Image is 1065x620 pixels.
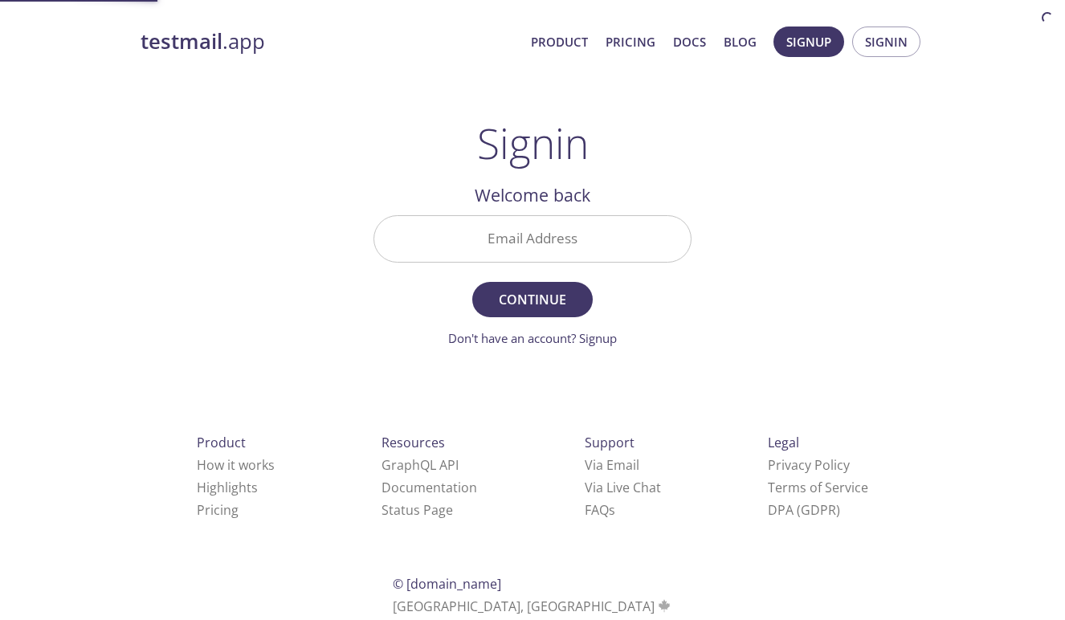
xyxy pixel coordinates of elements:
span: Legal [768,434,799,451]
a: Via Email [585,456,639,474]
span: Continue [490,288,575,311]
a: Status Page [382,501,453,519]
span: Resources [382,434,445,451]
span: s [609,501,615,519]
a: Highlights [197,479,258,496]
a: Docs [673,31,706,52]
a: FAQ [585,501,615,519]
a: Pricing [606,31,655,52]
span: [GEOGRAPHIC_DATA], [GEOGRAPHIC_DATA] [393,598,673,615]
a: Pricing [197,501,239,519]
a: GraphQL API [382,456,459,474]
a: Documentation [382,479,477,496]
a: testmail.app [141,28,518,55]
span: Support [585,434,635,451]
a: DPA (GDPR) [768,501,840,519]
a: Terms of Service [768,479,868,496]
h1: Signin [477,119,589,167]
strong: testmail [141,27,222,55]
a: Blog [724,31,757,52]
span: © [DOMAIN_NAME] [393,575,501,593]
a: Product [531,31,588,52]
h2: Welcome back [373,182,692,209]
span: Signup [786,31,831,52]
a: How it works [197,456,275,474]
a: Via Live Chat [585,479,661,496]
a: Don't have an account? Signup [448,330,617,346]
button: Signup [773,27,844,57]
span: Product [197,434,246,451]
a: Privacy Policy [768,456,850,474]
button: Signin [852,27,920,57]
button: Continue [472,282,593,317]
span: Signin [865,31,908,52]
